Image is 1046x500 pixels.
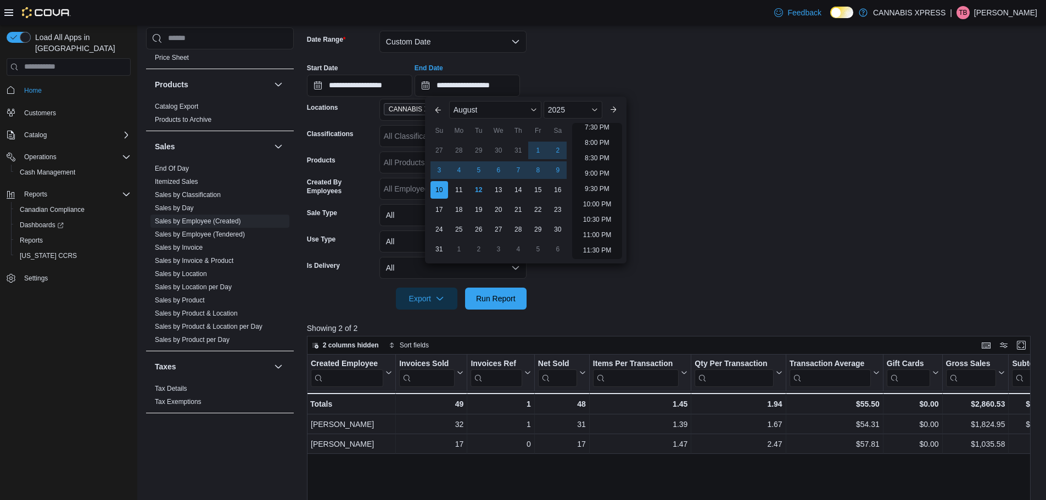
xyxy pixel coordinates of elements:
[593,358,688,386] button: Items Per Transaction
[470,142,488,159] div: day-29
[580,167,614,180] li: 9:00 PM
[579,198,616,211] li: 10:00 PM
[155,230,245,239] span: Sales by Employee (Tendered)
[155,283,232,291] span: Sales by Location per Day
[31,32,131,54] span: Load All Apps in [GEOGRAPHIC_DATA]
[471,358,530,386] button: Invoices Ref
[429,141,568,259] div: August, 2025
[400,341,429,350] span: Sort fields
[789,418,879,431] div: $54.31
[471,437,530,451] div: 0
[470,201,488,218] div: day-19
[470,122,488,139] div: Tu
[544,101,602,119] div: Button. Open the year selector. 2025 is currently selected.
[155,165,189,172] a: End Of Day
[20,168,75,177] span: Cash Management
[593,397,688,411] div: 1.45
[471,397,530,411] div: 1
[15,249,131,262] span: Washington CCRS
[605,101,622,119] button: Next month
[450,142,468,159] div: day-28
[430,122,448,139] div: Su
[272,140,285,153] button: Sales
[2,187,135,202] button: Reports
[695,397,782,411] div: 1.94
[11,202,135,217] button: Canadian Compliance
[155,384,187,393] span: Tax Details
[399,358,455,386] div: Invoices Sold
[1015,339,1028,352] button: Enter fullscreen
[695,437,782,451] div: 2.47
[24,131,47,139] span: Catalog
[24,153,57,161] span: Operations
[430,161,448,179] div: day-3
[510,221,527,238] div: day-28
[950,6,952,19] p: |
[593,358,679,369] div: Items Per Transaction
[155,54,189,61] a: Price Sheet
[572,123,622,259] ul: Time
[155,204,194,212] span: Sales by Day
[580,151,614,165] li: 8:30 PM
[549,142,567,159] div: day-2
[272,78,285,91] button: Products
[155,191,221,199] a: Sales by Classification
[20,272,52,285] a: Settings
[887,358,939,386] button: Gift Cards
[146,162,294,351] div: Sales
[15,234,131,247] span: Reports
[155,270,207,278] a: Sales by Location
[399,358,455,369] div: Invoices Sold
[593,437,688,451] div: 1.47
[450,201,468,218] div: day-18
[549,161,567,179] div: day-9
[789,397,879,411] div: $55.50
[20,150,131,164] span: Operations
[399,397,463,411] div: 49
[946,358,996,369] div: Gross Sales
[529,221,547,238] div: day-29
[155,322,262,331] span: Sales by Product & Location per Day
[15,249,81,262] a: [US_STATE] CCRS
[471,418,530,431] div: 1
[15,203,131,216] span: Canadian Compliance
[529,181,547,199] div: day-15
[470,161,488,179] div: day-5
[307,323,1038,334] p: Showing 2 of 2
[155,397,202,406] span: Tax Exemptions
[430,221,448,238] div: day-24
[430,142,448,159] div: day-27
[24,190,47,199] span: Reports
[770,2,825,24] a: Feedback
[155,177,198,186] span: Itemized Sales
[430,240,448,258] div: day-31
[15,218,131,232] span: Dashboards
[789,358,879,386] button: Transaction Average
[379,257,527,279] button: All
[155,204,194,212] a: Sales by Day
[529,240,547,258] div: day-5
[830,7,853,18] input: Dark Mode
[946,358,1005,386] button: Gross Sales
[549,201,567,218] div: day-23
[396,288,457,310] button: Export
[974,6,1037,19] p: [PERSON_NAME]
[155,256,233,265] span: Sales by Invoice & Product
[538,358,586,386] button: Net Sold
[155,296,205,304] a: Sales by Product
[956,6,970,19] div: Tristin Barr
[2,105,135,121] button: Customers
[20,83,131,97] span: Home
[20,128,131,142] span: Catalog
[579,228,616,241] li: 11:00 PM
[272,360,285,373] button: Taxes
[450,221,468,238] div: day-25
[20,188,52,201] button: Reports
[946,418,1005,431] div: $1,824.95
[311,358,392,386] button: Created Employee
[15,166,131,179] span: Cash Management
[15,203,89,216] a: Canadian Compliance
[307,339,383,352] button: 2 columns hidden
